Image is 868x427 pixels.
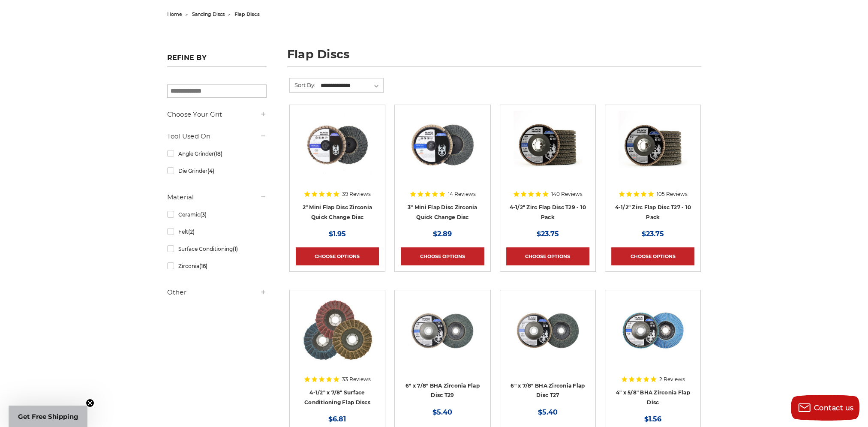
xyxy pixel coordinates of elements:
[303,111,372,180] img: Black Hawk Abrasives 2-inch Zirconia Flap Disc with 60 Grit Zirconia for Smooth Finishing
[405,382,480,399] a: 6" x 7/8" BHA Zirconia Flap Disc T29
[329,230,346,238] span: $1.95
[207,168,214,174] span: (4)
[401,247,484,265] a: Choose Options
[296,247,379,265] a: Choose Options
[506,296,589,379] a: Coarse 36 grit BHA Zirconia flap disc, 6-inch, flat T27 for aggressive material removal
[537,230,559,238] span: $23.75
[611,247,694,265] a: Choose Options
[287,48,701,67] h1: flap discs
[408,204,478,220] a: 3" Mini Flap Disc Zirconia Quick Change Disc
[167,287,267,298] h5: Other
[401,111,484,194] a: BHA 3" Quick Change 60 Grit Flap Disc for Fine Grinding and Finishing
[791,395,859,421] button: Contact us
[328,415,346,423] span: $6.81
[644,415,661,423] span: $1.56
[167,131,267,141] h5: Tool Used On
[167,146,267,161] a: Angle Grinder
[408,296,477,365] img: Black Hawk 6 inch T29 coarse flap discs, 36 grit for efficient material removal
[303,204,372,220] a: 2" Mini Flap Disc Zirconia Quick Change Disc
[199,263,207,269] span: (16)
[296,296,379,379] a: Scotch brite flap discs
[86,399,94,407] button: Close teaser
[551,192,583,197] span: 140 Reviews
[290,78,315,91] label: Sort By:
[302,296,372,365] img: Scotch brite flap discs
[616,389,690,406] a: 4" x 5/8" BHA Zirconia Flap Disc
[167,163,267,178] a: Die Grinder
[615,204,691,220] a: 4-1/2" Zirc Flap Disc T27 - 10 Pack
[619,111,687,180] img: Black Hawk 4-1/2" x 7/8" Flap Disc Type 27 - 10 Pack
[611,296,694,379] a: 4-inch BHA Zirconia flap disc with 40 grit designed for aggressive metal sanding and grinding
[167,207,267,222] a: Ceramic
[213,150,222,157] span: (18)
[192,11,225,17] a: sanding discs
[814,404,854,412] span: Contact us
[234,11,260,17] span: flap discs
[642,230,664,238] span: $23.75
[167,241,267,256] a: Surface Conditioning
[167,192,267,202] h5: Material
[167,259,267,274] a: Zirconia
[232,246,237,252] span: (1)
[304,389,370,406] a: 4-1/2" x 7/8" Surface Conditioning Flap Discs
[167,11,182,17] a: home
[188,229,194,235] span: (2)
[18,412,78,421] span: Get Free Shipping
[342,377,371,382] span: 33 Reviews
[342,192,371,197] span: 39 Reviews
[200,211,206,218] span: (3)
[511,382,585,399] a: 6" x 7/8" BHA Zirconia Flap Disc T27
[9,406,87,427] div: Get Free ShippingClose teaser
[448,192,476,197] span: 14 Reviews
[167,54,267,67] h5: Refine by
[611,111,694,194] a: Black Hawk 4-1/2" x 7/8" Flap Disc Type 27 - 10 Pack
[433,230,452,238] span: $2.89
[619,296,687,365] img: 4-inch BHA Zirconia flap disc with 40 grit designed for aggressive metal sanding and grinding
[538,408,558,416] span: $5.40
[506,247,589,265] a: Choose Options
[432,408,452,416] span: $5.40
[514,296,582,365] img: Coarse 36 grit BHA Zirconia flap disc, 6-inch, flat T27 for aggressive material removal
[657,192,688,197] span: 105 Reviews
[506,111,589,194] a: 4.5" Black Hawk Zirconia Flap Disc 10 Pack
[401,296,484,379] a: Black Hawk 6 inch T29 coarse flap discs, 36 grit for efficient material removal
[319,79,383,92] select: Sort By:
[296,111,379,194] a: Black Hawk Abrasives 2-inch Zirconia Flap Disc with 60 Grit Zirconia for Smooth Finishing
[408,111,477,180] img: BHA 3" Quick Change 60 Grit Flap Disc for Fine Grinding and Finishing
[167,224,267,239] a: Felt
[510,204,586,220] a: 4-1/2" Zirc Flap Disc T29 - 10 Pack
[167,109,267,120] h5: Choose Your Grit
[514,111,582,180] img: 4.5" Black Hawk Zirconia Flap Disc 10 Pack
[659,377,685,382] span: 2 Reviews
